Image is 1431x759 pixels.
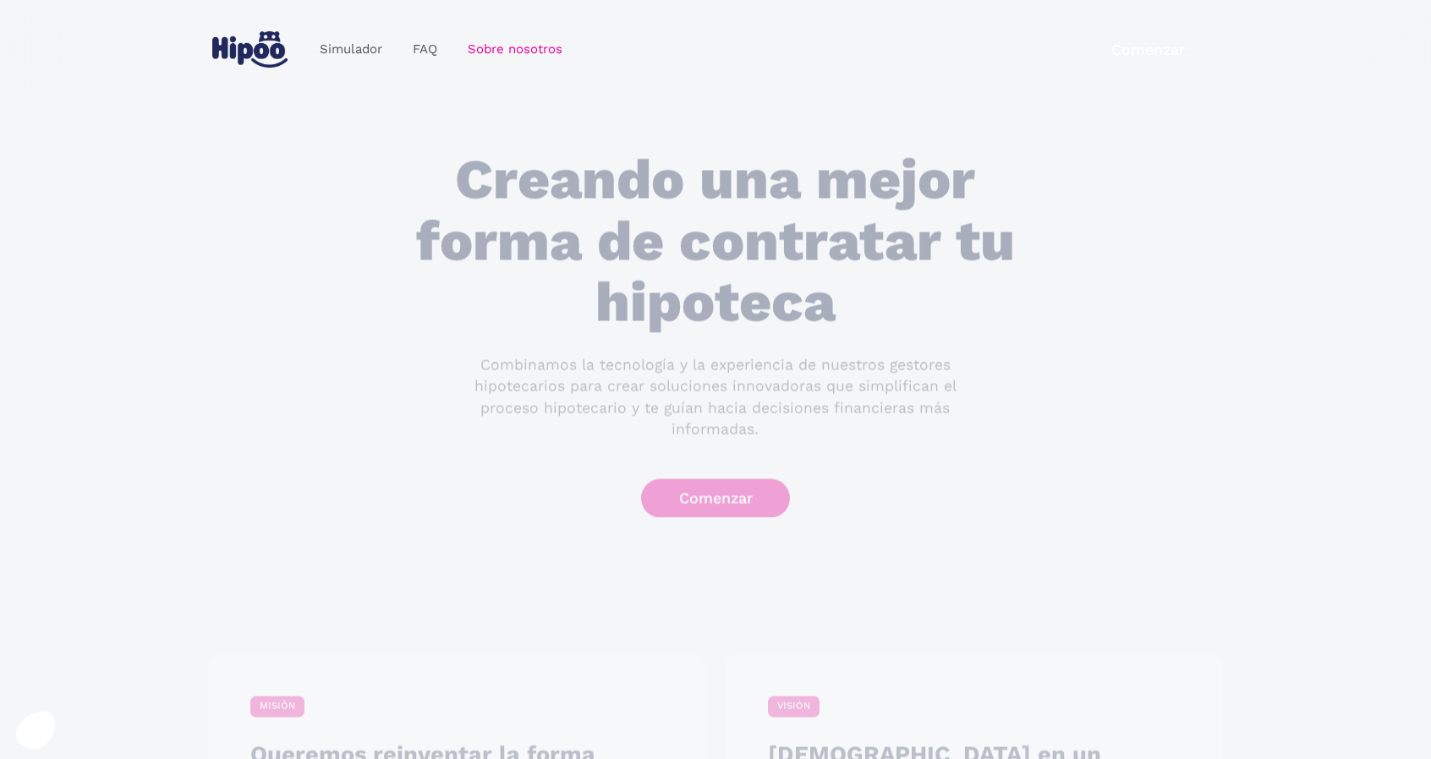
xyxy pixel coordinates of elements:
[250,696,305,718] div: MISIÓN
[1073,30,1223,69] a: Comenzar
[304,33,397,66] a: Simulador
[452,33,578,66] a: Sobre nosotros
[641,478,791,518] a: Comenzar
[397,33,452,66] a: FAQ
[395,150,1036,334] h1: Creando una mejor forma de contratar tu hipoteca
[444,354,987,440] p: Combinamos la tecnología y la experiencia de nuestros gestores hipotecarios para crear soluciones...
[768,696,820,718] div: VISIÓN
[208,25,291,74] a: home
